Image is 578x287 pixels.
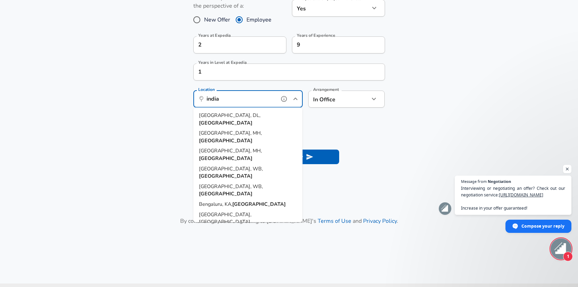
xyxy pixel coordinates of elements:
span: [GEOGRAPHIC_DATA], MH, [199,147,262,154]
span: New Offer [204,16,230,24]
span: [GEOGRAPHIC_DATA], MH, [199,129,262,136]
strong: [GEOGRAPHIC_DATA] [199,137,252,144]
strong: [GEOGRAPHIC_DATA] [199,172,252,179]
span: [GEOGRAPHIC_DATA], WB, [199,183,263,189]
a: Terms of Use [318,217,351,225]
strong: [GEOGRAPHIC_DATA] [199,155,252,162]
span: Bengaluru, KA, [199,201,232,208]
span: 1 [563,252,573,261]
div: In Office [308,91,359,108]
span: [GEOGRAPHIC_DATA], DL, [199,112,260,119]
label: Years at Expedia [198,33,231,37]
button: Close [291,94,300,104]
input: 0 [193,36,271,53]
strong: [GEOGRAPHIC_DATA] [199,190,252,197]
span: [GEOGRAPHIC_DATA], [GEOGRAPHIC_DATA], [199,211,251,225]
label: Years of Experience [297,33,335,37]
span: Compose your reply [521,220,564,232]
span: Interviewing or negotiating an offer? Check out our negotiation service: Increase in your offer g... [461,185,565,211]
label: Location [198,87,215,92]
div: Open chat [551,238,571,259]
label: Years in Level at Expedia [198,60,247,65]
label: Arrangement [313,87,339,92]
span: Negotiation [488,179,511,183]
input: 7 [292,36,370,53]
input: 1 [193,64,370,81]
span: Employee [246,16,271,24]
a: Privacy Policy [363,217,397,225]
span: Message from [461,179,487,183]
strong: [GEOGRAPHIC_DATA] [199,119,252,126]
button: help [279,94,289,104]
span: [GEOGRAPHIC_DATA], WB, [199,165,263,172]
strong: [GEOGRAPHIC_DATA] [232,201,286,208]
